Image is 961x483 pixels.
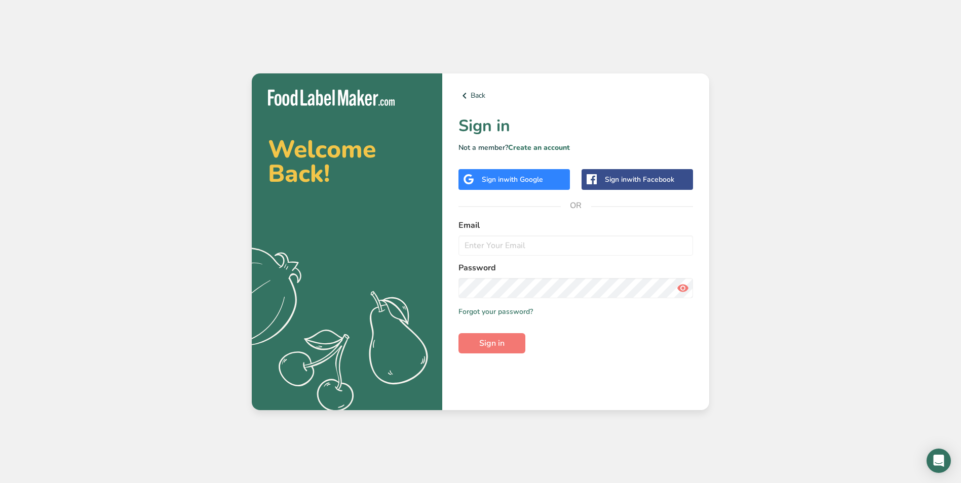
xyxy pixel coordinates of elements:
[927,449,951,473] div: Open Intercom Messenger
[458,114,693,138] h1: Sign in
[458,235,693,256] input: Enter Your Email
[605,174,674,185] div: Sign in
[627,175,674,184] span: with Facebook
[268,90,395,106] img: Food Label Maker
[561,190,591,221] span: OR
[458,219,693,231] label: Email
[458,142,693,153] p: Not a member?
[458,333,525,353] button: Sign in
[458,306,533,317] a: Forgot your password?
[458,262,693,274] label: Password
[504,175,543,184] span: with Google
[482,174,543,185] div: Sign in
[479,337,505,349] span: Sign in
[458,90,693,102] a: Back
[508,143,570,152] a: Create an account
[268,137,426,186] h2: Welcome Back!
